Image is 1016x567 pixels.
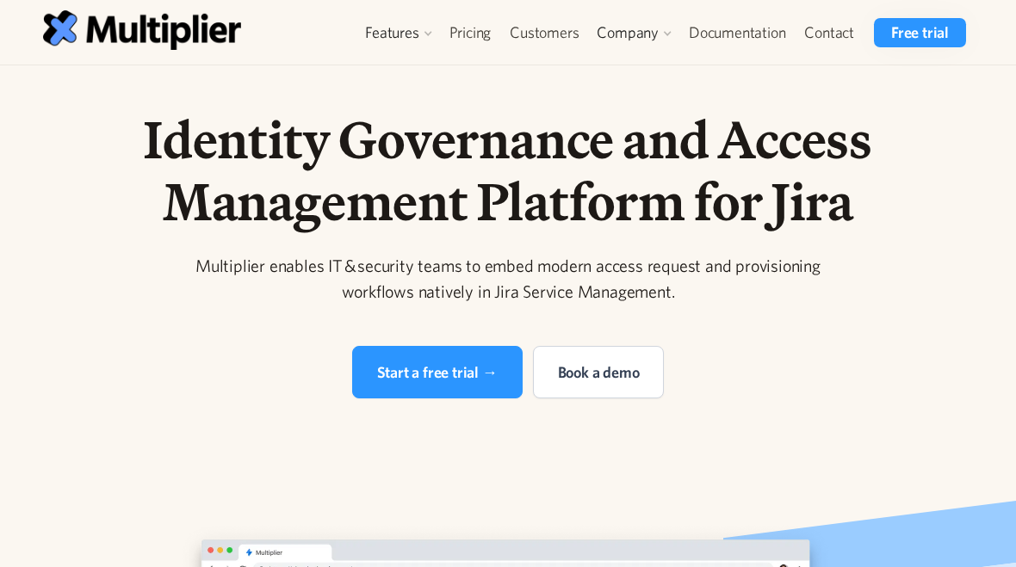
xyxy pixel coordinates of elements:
a: Documentation [679,18,795,47]
div: Features [365,22,418,43]
a: Start a free trial → [352,346,523,398]
a: Book a demo [533,346,665,398]
div: Features [356,18,439,47]
div: Multiplier enables IT & security teams to embed modern access request and provisioning workflows ... [177,253,839,305]
a: Customers [500,18,588,47]
div: Start a free trial → [377,361,498,384]
div: Company [588,18,679,47]
a: Pricing [440,18,501,47]
div: Company [597,22,659,43]
h1: Identity Governance and Access Management Platform for Jira [67,108,949,232]
a: Contact [795,18,864,47]
div: Book a demo [558,361,640,384]
a: Free trial [874,18,966,47]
